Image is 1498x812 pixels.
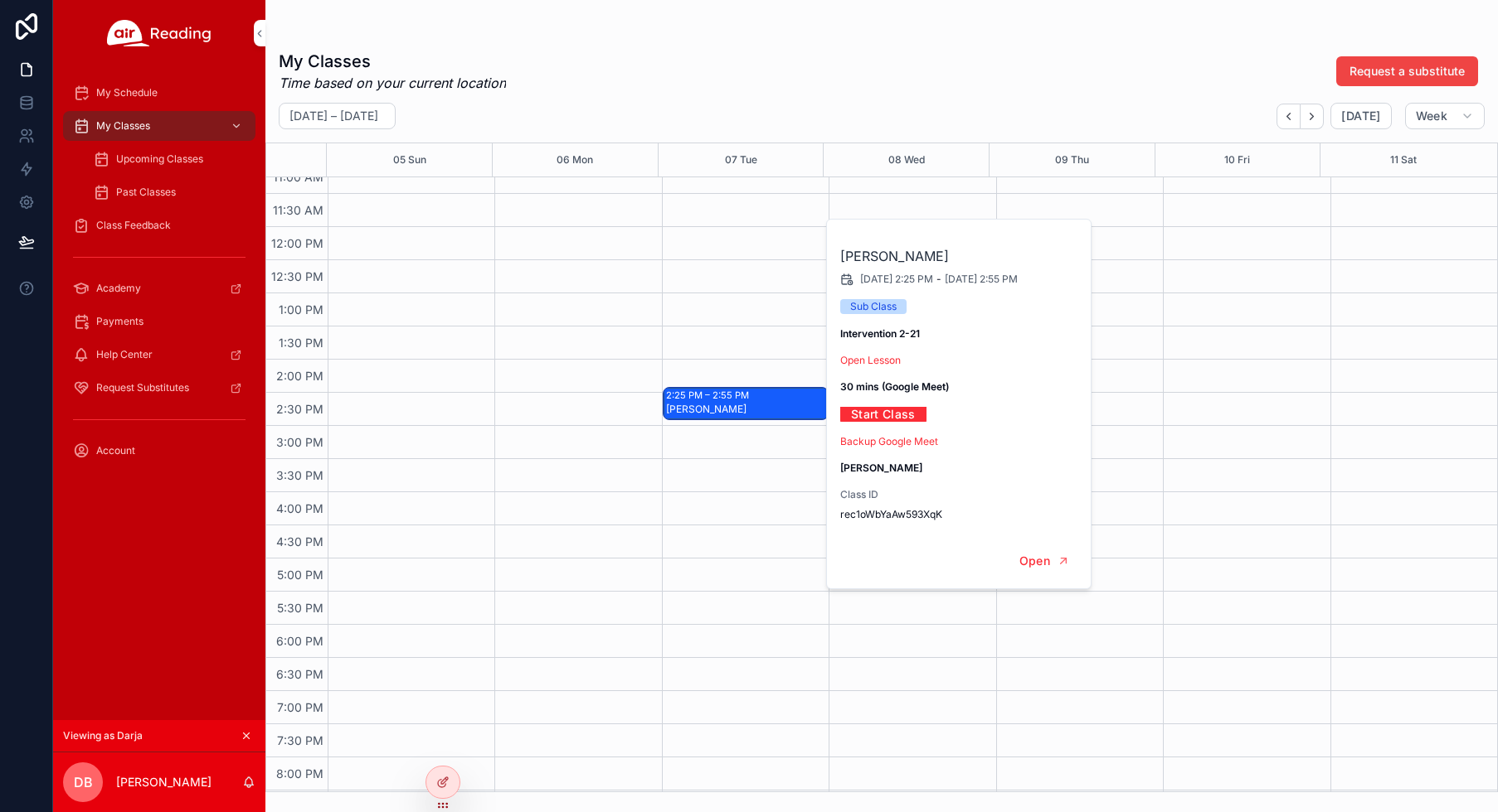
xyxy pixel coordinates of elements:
div: 2:25 PM – 2:55 PM [666,389,753,402]
span: rec1oWbYaAw593XqK [840,508,1079,521]
a: Payments [63,307,255,336]
span: 11:00 AM [269,170,328,184]
button: 11 Sat [1390,143,1417,176]
span: My Schedule [96,86,158,99]
a: Account [63,436,255,466]
h1: My Classes [279,50,506,73]
span: 2:00 PM [272,369,328,383]
button: Request a substitute [1336,56,1478,86]
span: Viewing as Darja [63,729,143,742]
span: 11:30 AM [269,203,328,217]
span: Past Classes [116,186,176,199]
a: Request Substitutes [63,373,255,403]
span: 4:30 PM [272,534,328,549]
button: 10 Fri [1224,143,1250,176]
span: 1:00 PM [275,302,328,317]
a: Open Lesson [840,354,901,366]
span: 1:30 PM [275,336,328,350]
div: 2:25 PM – 2:55 PM[PERSON_NAME] [664,388,828,419]
button: Next [1301,104,1324,129]
span: 7:00 PM [273,700,328,714]
span: Request Substitutes [96,381,189,394]
button: [DATE] [1330,103,1391,129]
span: 3:00 PM [272,435,328,449]
div: Sub Class [850,299,897,314]
button: 07 Tue [725,143,757,176]
a: Academy [63,273,255,303]
span: [DATE] [1341,109,1380,123]
span: DB [74,772,93,792]
span: 7:30 PM [273,733,328,747]
button: Back [1277,104,1301,129]
span: 12:30 PM [267,269,328,283]
a: Start Class [840,401,927,427]
img: App logo [107,20,212,46]
span: Academy [96,282,141,295]
button: 06 Mon [557,143,593,176]
span: Class ID [840,488,1079,501]
span: [DATE] 2:55 PM [945,273,1018,286]
a: Backup Google Meet [840,435,938,447]
span: 6:30 PM [272,667,328,681]
a: My Classes [63,111,255,141]
button: Open [1009,548,1081,575]
span: Help Center [96,348,153,361]
span: 8:00 PM [272,766,328,781]
span: Payments [96,315,143,328]
h2: [PERSON_NAME] [840,246,1079,266]
span: 5:30 PM [273,601,328,615]
a: Class Feedback [63,210,255,240]
span: 3:30 PM [272,468,328,482]
span: 12:00 PM [267,236,328,250]
a: Help Center [63,340,255,370]
a: My Schedule [63,78,255,108]
div: scrollable content [53,66,265,487]
span: Week [1416,109,1447,123]
a: Upcoming Classes [83,144,255,174]
button: 09 Thu [1055,143,1089,176]
strong: [PERSON_NAME] [840,462,922,474]
span: Account [96,444,135,457]
h2: [DATE] – [DATE] [289,108,378,124]
span: - [936,273,941,286]
button: Week [1405,103,1485,129]
em: Time based on your current location [279,73,506,93]
span: 4:00 PM [272,501,328,515]
div: [PERSON_NAME] [666,403,827,416]
span: Open [1019,553,1050,568]
a: Past Classes [83,177,255,207]
span: Class Feedback [96,219,171,232]
span: Upcoming Classes [116,152,203,166]
button: 05 Sun [393,143,426,176]
span: 2:30 PM [272,402,328,416]
span: 6:00 PM [272,634,328,648]
span: Request a substitute [1350,63,1465,80]
span: 5:00 PM [273,568,328,582]
strong: 30 mins (Google Meet) [840,380,949,393]
strong: Intervention 2-21 [840,327,920,340]
button: 08 Wed [888,143,925,176]
span: [DATE] 2:25 PM [860,273,933,286]
span: My Classes [96,119,150,133]
p: [PERSON_NAME] [116,774,212,790]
